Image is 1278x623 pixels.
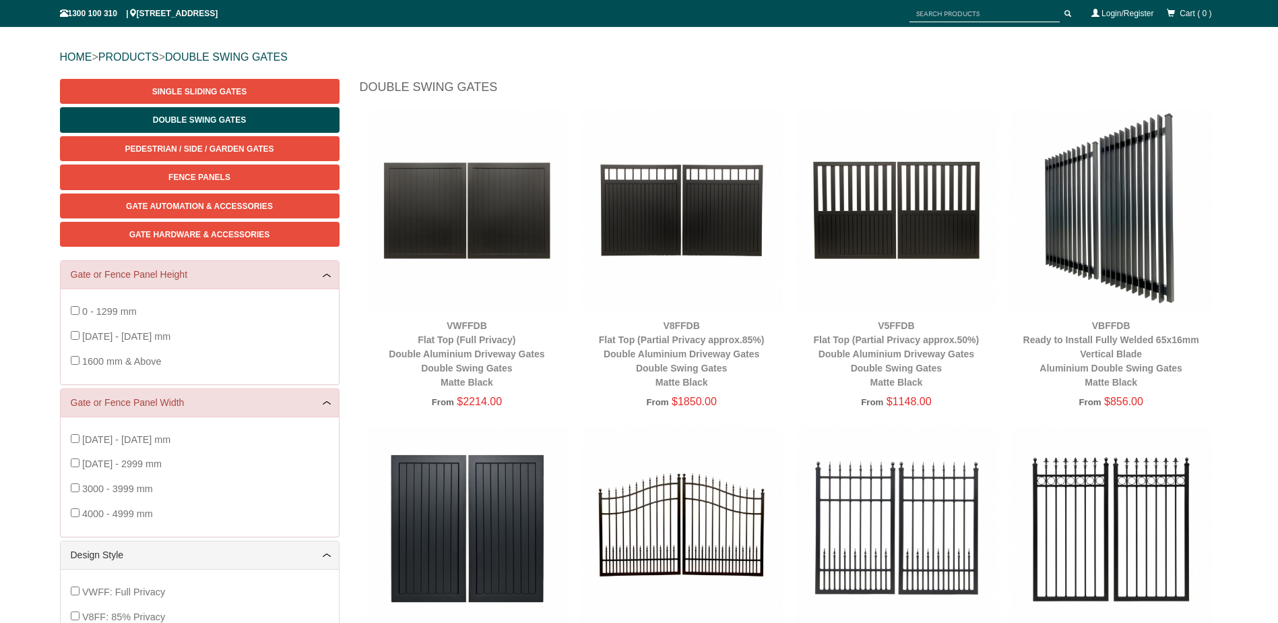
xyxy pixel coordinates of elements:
[129,230,270,239] span: Gate Hardware & Accessories
[646,397,668,407] span: From
[82,508,153,519] span: 4000 - 4999 mm
[457,396,502,407] span: $2214.00
[82,483,153,494] span: 3000 - 3999 mm
[581,109,782,311] img: V8FFDB - Flat Top (Partial Privacy approx.85%) - Double Aluminium Driveway Gates - Double Swing G...
[1101,9,1153,18] a: Login/Register
[432,397,454,407] span: From
[82,612,165,622] span: V8FF: 85% Privacy
[60,165,340,189] a: Fence Panels
[60,222,340,247] a: Gate Hardware & Accessories
[82,356,162,367] span: 1600 mm & Above
[60,51,92,63] a: HOME
[60,107,340,132] a: Double Swing Gates
[60,36,1219,79] div: > >
[861,397,883,407] span: From
[82,458,162,469] span: [DATE] - 2999 mm
[168,173,230,182] span: Fence Panels
[125,144,274,154] span: Pedestrian / Side / Garden Gates
[887,396,932,407] span: $1148.00
[366,109,568,311] img: VWFFDB - Flat Top (Full Privacy) - Double Aluminium Driveway Gates - Double Swing Gates - Matte B...
[60,9,218,18] span: 1300 100 310 | [STREET_ADDRESS]
[599,320,765,388] a: V8FFDBFlat Top (Partial Privacy approx.85%)Double Aluminium Driveway GatesDouble Swing GatesMatte...
[60,136,340,161] a: Pedestrian / Side / Garden Gates
[909,5,1060,22] input: SEARCH PRODUCTS
[360,79,1219,102] h1: Double Swing Gates
[82,306,137,317] span: 0 - 1299 mm
[98,51,159,63] a: PRODUCTS
[60,194,340,218] a: Gate Automation & Accessories
[153,115,246,125] span: Double Swing Gates
[71,548,329,562] a: Design Style
[82,587,165,597] span: VWFF: Full Privacy
[389,320,544,388] a: VWFFDBFlat Top (Full Privacy)Double Aluminium Driveway GatesDouble Swing GatesMatte Black
[82,331,170,342] span: [DATE] - [DATE] mm
[126,202,273,211] span: Gate Automation & Accessories
[71,268,329,282] a: Gate or Fence Panel Height
[82,434,170,445] span: [DATE] - [DATE] mm
[152,87,247,96] span: Single Sliding Gates
[71,396,329,410] a: Gate or Fence Panel Width
[1009,262,1278,576] iframe: LiveChat chat widget
[60,79,340,104] a: Single Sliding Gates
[672,396,717,407] span: $1850.00
[1180,9,1211,18] span: Cart ( 0 )
[814,320,980,388] a: V5FFDBFlat Top (Partial Privacy approx.50%)Double Aluminium Driveway GatesDouble Swing GatesMatte...
[165,51,288,63] a: DOUBLE SWING GATES
[796,109,997,311] img: V5FFDB - Flat Top (Partial Privacy approx.50%) - Double Aluminium Driveway Gates - Double Swing G...
[1011,109,1212,311] img: VBFFDB - Ready to Install Fully Welded 65x16mm Vertical Blade - Aluminium Double Swing Gates - Ma...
